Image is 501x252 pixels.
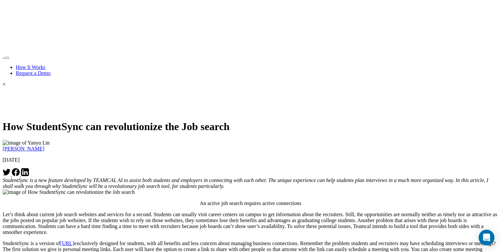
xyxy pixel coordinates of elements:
a: Request a Demo [16,70,51,76]
div: × [3,81,498,87]
img: image of How StudentSync can revolutionize the Job search [3,189,135,195]
img: image of Yanyu Lin [3,140,50,146]
a: [URL] [60,241,74,246]
a: How It Works [16,64,45,70]
p: [DATE] [3,157,498,163]
div: Open Intercom Messenger [479,230,494,245]
p: Let’s think about current job search websites and services for a second. Students can usually vis... [3,212,498,235]
h1: How StudentSync can revolutionize the Job search [3,121,498,133]
em: StudentSync is a new feature developed by TEAMCAL AI to assist both students and employers in con... [3,177,488,189]
a: [PERSON_NAME] [3,146,44,151]
button: Toggle navigation [4,57,9,59]
p: An active job search requires active connections [3,200,498,206]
